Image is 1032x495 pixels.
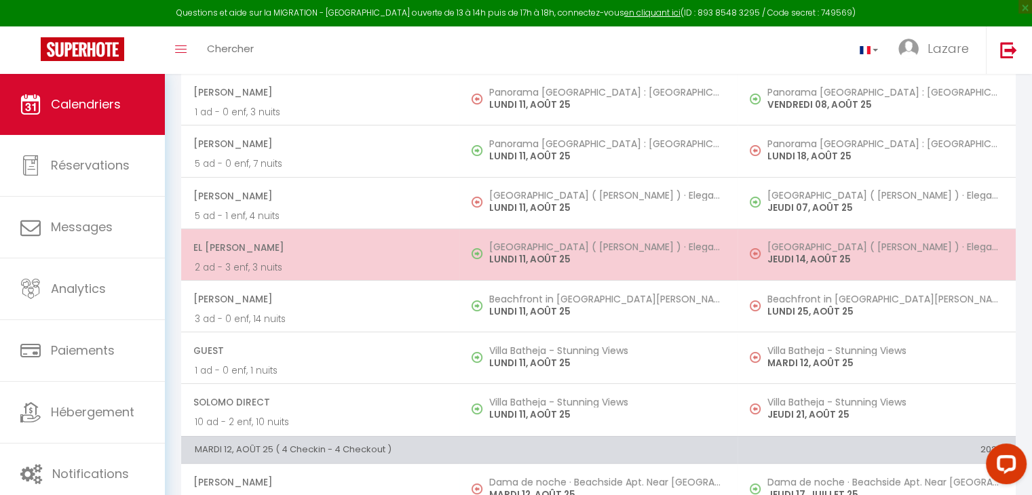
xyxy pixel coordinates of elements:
[489,345,724,356] h5: Villa Batheja - Stunning Views
[193,469,446,495] span: [PERSON_NAME]
[489,356,724,370] p: LUNDI 11, AOÛT 25
[489,98,724,112] p: LUNDI 11, AOÛT 25
[193,131,446,157] span: [PERSON_NAME]
[888,26,986,74] a: ... Lazare
[51,96,121,113] span: Calendriers
[750,197,761,207] img: NO IMAGE
[51,157,130,174] span: Réservations
[489,201,724,215] p: LUNDI 11, AOÛT 25
[52,465,129,482] span: Notifications
[489,241,724,252] h5: [GEOGRAPHIC_DATA] ( [PERSON_NAME] ) · Elegant Getaway : [GEOGRAPHIC_DATA]
[193,389,446,415] span: Solomo Direct
[767,201,1002,215] p: JEUDI 07, AOÛT 25
[767,345,1002,356] h5: Villa Batheja - Stunning Views
[489,477,724,488] h5: Dama de noche · Beachside Apt. Near [GEOGRAPHIC_DATA]
[193,79,446,105] span: [PERSON_NAME]
[750,403,761,414] img: NO IMAGE
[51,280,106,297] span: Analytics
[51,403,134,420] span: Hébergement
[489,87,724,98] h5: Panorama [GEOGRAPHIC_DATA] : [GEOGRAPHIC_DATA] · Panorama [GEOGRAPHIC_DATA] : [GEOGRAPHIC_DATA]
[195,363,446,378] p: 1 ad - 0 enf, 1 nuits
[181,436,738,463] th: MARDI 12, AOÛT 25 ( 4 Checkin - 4 Checkout )
[41,37,124,61] img: Super Booking
[750,248,761,259] img: NO IMAGE
[472,197,482,207] img: NO IMAGE
[195,157,446,171] p: 5 ad - 0 enf, 7 nuits
[767,356,1002,370] p: MARDI 12, AOÛT 25
[1000,41,1017,58] img: logout
[195,415,446,429] p: 10 ad - 2 enf, 10 nuits
[489,138,724,149] h5: Panorama [GEOGRAPHIC_DATA] : [GEOGRAPHIC_DATA] · Panorama [GEOGRAPHIC_DATA] : [GEOGRAPHIC_DATA]
[195,209,446,223] p: 5 ad - 1 enf, 4 nuits
[489,304,724,319] p: LUNDI 11, AOÛT 25
[750,145,761,156] img: NO IMAGE
[767,408,1002,422] p: JEUDI 21, AOÛT 25
[767,241,1002,252] h5: [GEOGRAPHIC_DATA] ( [PERSON_NAME] ) · Elegant Getaway : [GEOGRAPHIC_DATA]
[738,436,1016,463] th: 2025
[193,338,446,363] span: Guest
[197,26,264,74] a: Chercher
[898,39,919,59] img: ...
[489,408,724,422] p: LUNDI 11, AOÛT 25
[489,190,724,201] h5: [GEOGRAPHIC_DATA] ( [PERSON_NAME] ) · Elegant Getaway : [GEOGRAPHIC_DATA]
[750,352,761,363] img: NO IMAGE
[489,397,724,408] h5: Villa Batheja - Stunning Views
[750,94,761,104] img: NO IMAGE
[51,342,115,359] span: Paiements
[767,397,1002,408] h5: Villa Batheja - Stunning Views
[195,105,446,119] p: 1 ad - 0 enf, 3 nuits
[767,294,1002,304] h5: Beachfront in [GEOGRAPHIC_DATA][PERSON_NAME]
[928,40,969,57] span: Lazare
[195,312,446,326] p: 3 ad - 0 enf, 14 nuits
[767,252,1002,266] p: JEUDI 14, AOÛT 25
[767,138,1002,149] h5: Panorama [GEOGRAPHIC_DATA] : [GEOGRAPHIC_DATA] · Panorama [GEOGRAPHIC_DATA] : [GEOGRAPHIC_DATA]
[750,483,761,494] img: NO IMAGE
[51,218,113,235] span: Messages
[489,252,724,266] p: LUNDI 11, AOÛT 25
[195,260,446,275] p: 2 ad - 3 enf, 3 nuits
[207,41,254,56] span: Chercher
[193,286,446,312] span: [PERSON_NAME]
[193,183,446,209] span: [PERSON_NAME]
[767,87,1002,98] h5: Panorama [GEOGRAPHIC_DATA] : [GEOGRAPHIC_DATA] · Panorama [GEOGRAPHIC_DATA] : [GEOGRAPHIC_DATA]
[472,94,482,104] img: NO IMAGE
[489,294,724,304] h5: Beachfront in [GEOGRAPHIC_DATA][PERSON_NAME]
[975,438,1032,495] iframe: LiveChat chat widget
[767,304,1002,319] p: LUNDI 25, AOÛT 25
[193,235,446,260] span: El [PERSON_NAME]
[750,300,761,311] img: NO IMAGE
[767,190,1002,201] h5: [GEOGRAPHIC_DATA] ( [PERSON_NAME] ) · Elegant Getaway : [GEOGRAPHIC_DATA]
[472,483,482,494] img: NO IMAGE
[767,98,1002,112] p: VENDREDI 08, AOÛT 25
[624,7,681,18] a: en cliquant ici
[767,149,1002,163] p: LUNDI 18, AOÛT 25
[489,149,724,163] p: LUNDI 11, AOÛT 25
[767,477,1002,488] h5: Dama de noche · Beachside Apt. Near [GEOGRAPHIC_DATA]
